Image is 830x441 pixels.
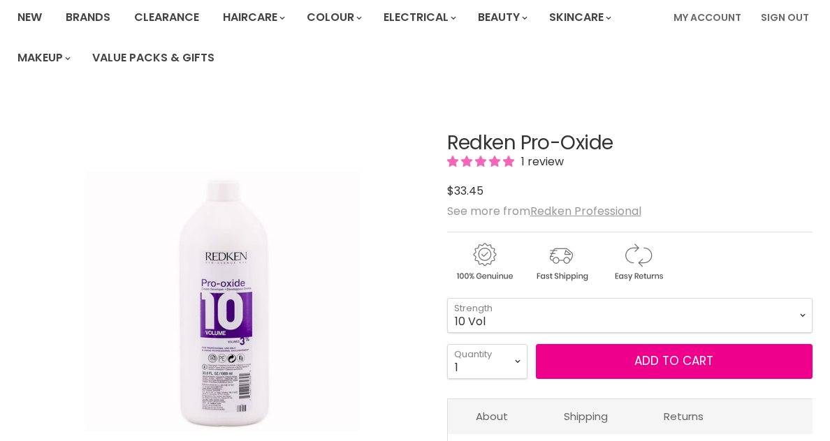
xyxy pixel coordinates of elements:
[447,203,641,219] span: See more from
[530,203,641,219] a: Redken Professional
[296,3,370,32] a: Colour
[447,154,517,170] span: 5.00 stars
[752,3,817,32] a: Sign Out
[634,352,713,369] span: Add to cart
[636,399,731,433] a: Returns
[448,399,536,433] a: About
[467,3,536,32] a: Beauty
[665,3,750,32] a: My Account
[7,43,79,73] a: Makeup
[517,154,564,170] span: 1 review
[447,133,813,154] h1: Redken Pro-Oxide
[82,43,225,73] a: Value Packs & Gifts
[524,241,598,283] img: shipping.gif
[55,3,121,32] a: Brands
[539,3,620,32] a: Skincare
[536,399,636,433] a: Shipping
[447,344,527,379] select: Quantity
[447,183,483,199] span: $33.45
[124,3,210,32] a: Clearance
[601,241,675,283] img: returns.gif
[7,3,52,32] a: New
[212,3,293,32] a: Haircare
[536,344,813,379] button: Add to cart
[447,241,521,283] img: genuine.gif
[373,3,465,32] a: Electrical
